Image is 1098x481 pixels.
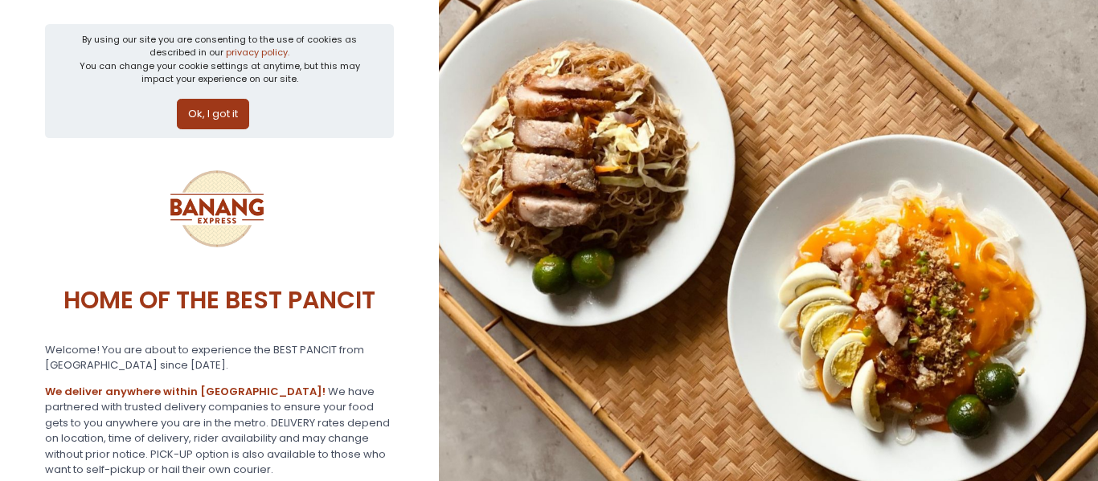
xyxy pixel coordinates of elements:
[45,342,394,373] div: Welcome! You are about to experience the BEST PANCIT from [GEOGRAPHIC_DATA] since [DATE].
[157,149,277,269] img: Banang Express
[45,384,394,478] div: We have partnered with trusted delivery companies to ensure your food gets to you anywhere you ar...
[177,99,249,129] button: Ok, I got it
[226,46,289,59] a: privacy policy.
[45,384,326,399] b: We deliver anywhere within [GEOGRAPHIC_DATA]!
[45,269,394,332] div: HOME OF THE BEST PANCIT
[72,33,367,86] div: By using our site you are consenting to the use of cookies as described in our You can change you...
